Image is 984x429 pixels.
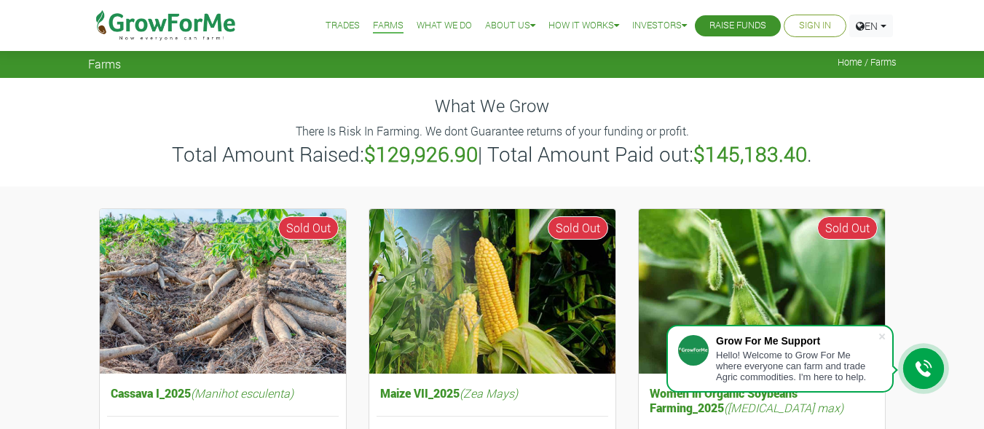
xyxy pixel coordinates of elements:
a: Sign In [799,18,831,34]
span: Home / Farms [838,57,897,68]
b: $145,183.40 [693,141,807,168]
span: Sold Out [548,216,608,240]
a: Raise Funds [709,18,766,34]
a: Farms [373,18,404,34]
b: $129,926.90 [364,141,478,168]
a: EN [849,15,893,37]
h5: Maize VII_2025 [377,382,608,404]
a: About Us [485,18,535,34]
a: Investors [632,18,687,34]
img: growforme image [100,209,346,374]
div: Grow For Me Support [716,335,878,347]
i: (Zea Mays) [460,385,518,401]
img: growforme image [369,209,615,374]
a: How it Works [548,18,619,34]
p: There Is Risk In Farming. We dont Guarantee returns of your funding or profit. [90,122,894,140]
a: Trades [326,18,360,34]
h3: Total Amount Raised: | Total Amount Paid out: . [90,142,894,167]
div: Hello! Welcome to Grow For Me where everyone can farm and trade Agric commodities. I'm here to help. [716,350,878,382]
img: growforme image [639,209,885,374]
h5: Cassava I_2025 [107,382,339,404]
a: What We Do [417,18,472,34]
h4: What We Grow [88,95,897,117]
i: (Manihot esculenta) [191,385,294,401]
h5: Women in Organic Soybeans Farming_2025 [646,382,878,417]
span: Farms [88,57,121,71]
span: Sold Out [817,216,878,240]
i: ([MEDICAL_DATA] max) [724,400,843,415]
span: Sold Out [278,216,339,240]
